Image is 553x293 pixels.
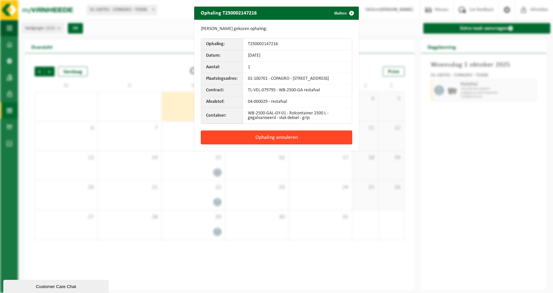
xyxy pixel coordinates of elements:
[243,50,352,62] td: [DATE]
[329,7,358,20] button: Sluiten
[201,131,352,144] button: Ophaling annuleren
[201,39,243,50] th: Ophaling:
[201,62,243,73] th: Aantal:
[243,85,352,96] td: TL-VEL-079795 - WB-2500-GA restafval
[194,7,263,19] h2: Ophaling T250002147216
[201,73,243,85] th: Plaatsingsadres:
[201,26,352,32] p: [PERSON_NAME] gekozen ophaling:
[243,62,352,73] td: 1
[201,96,243,108] th: Afvalstof:
[201,50,243,62] th: Datum:
[243,108,352,124] td: WB-2500-GAL-GY-01 - Rolcontainer 2500 L - gegalvaniseerd - vlak deksel - grijs
[243,73,352,85] td: 01-100701 - COPAGRO - [STREET_ADDRESS]
[3,278,110,293] iframe: chat widget
[201,108,243,124] th: Container:
[201,85,243,96] th: Contract:
[243,39,352,50] td: T250002147216
[243,96,352,108] td: 04-000029 - restafval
